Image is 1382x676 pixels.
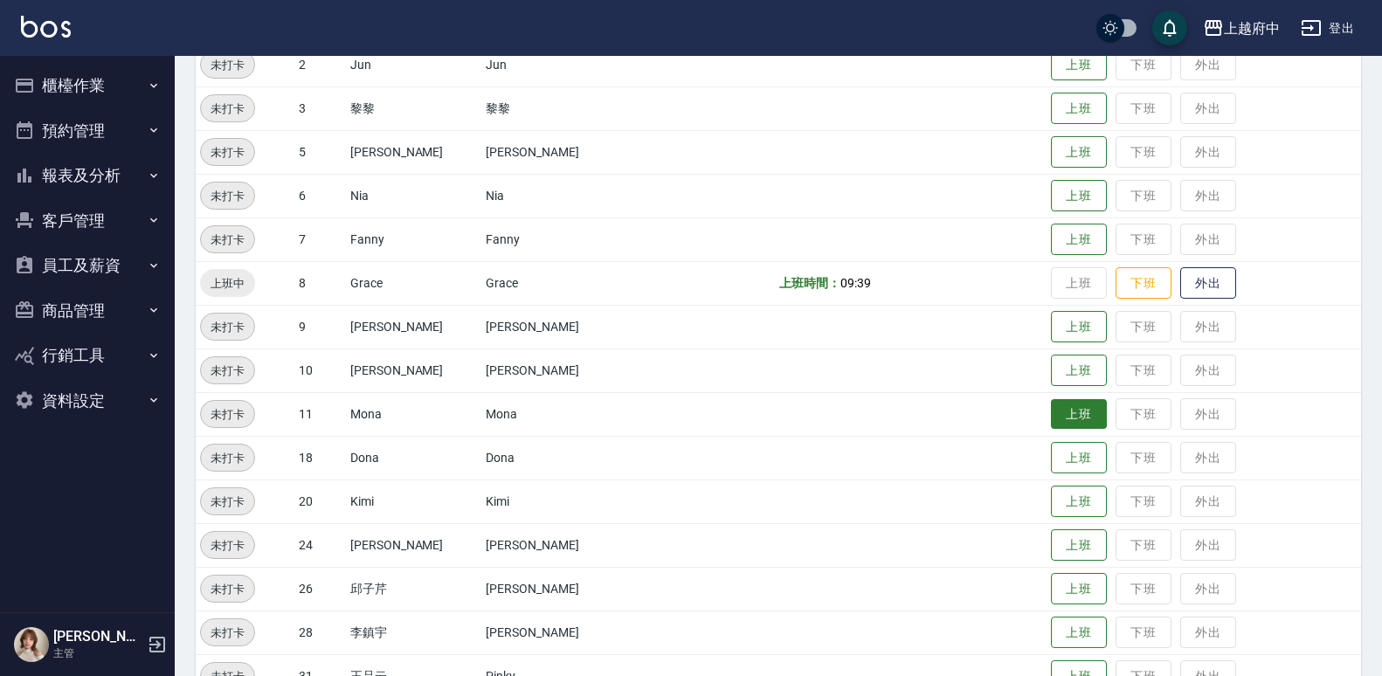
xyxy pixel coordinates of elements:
[481,523,639,567] td: [PERSON_NAME]
[346,217,481,261] td: Fanny
[481,305,639,348] td: [PERSON_NAME]
[294,43,346,86] td: 2
[201,143,254,162] span: 未打卡
[201,493,254,511] span: 未打卡
[294,567,346,610] td: 26
[294,348,346,392] td: 10
[346,523,481,567] td: [PERSON_NAME]
[201,231,254,249] span: 未打卡
[481,86,639,130] td: 黎黎
[346,305,481,348] td: [PERSON_NAME]
[346,436,481,479] td: Dona
[1051,93,1107,125] button: 上班
[779,276,840,290] b: 上班時間：
[1051,224,1107,256] button: 上班
[201,405,254,424] span: 未打卡
[294,174,346,217] td: 6
[201,318,254,336] span: 未打卡
[7,63,168,108] button: 櫃檯作業
[7,198,168,244] button: 客戶管理
[481,174,639,217] td: Nia
[346,610,481,654] td: 李鎮宇
[1152,10,1187,45] button: save
[481,436,639,479] td: Dona
[346,261,481,305] td: Grace
[201,100,254,118] span: 未打卡
[1116,267,1171,300] button: 下班
[294,86,346,130] td: 3
[1051,355,1107,387] button: 上班
[1051,399,1107,430] button: 上班
[346,348,481,392] td: [PERSON_NAME]
[14,627,49,662] img: Person
[7,153,168,198] button: 報表及分析
[294,523,346,567] td: 24
[1051,49,1107,81] button: 上班
[481,217,639,261] td: Fanny
[201,187,254,205] span: 未打卡
[294,261,346,305] td: 8
[346,392,481,436] td: Mona
[1051,180,1107,212] button: 上班
[1051,486,1107,518] button: 上班
[7,108,168,154] button: 預約管理
[1294,12,1361,45] button: 登出
[346,479,481,523] td: Kimi
[7,243,168,288] button: 員工及薪資
[7,333,168,378] button: 行銷工具
[1051,573,1107,605] button: 上班
[346,567,481,610] td: 邱子芹
[481,567,639,610] td: [PERSON_NAME]
[201,536,254,555] span: 未打卡
[1051,529,1107,562] button: 上班
[200,274,255,293] span: 上班中
[53,628,142,645] h5: [PERSON_NAME]
[294,217,346,261] td: 7
[840,276,871,290] span: 09:39
[294,479,346,523] td: 20
[1051,136,1107,169] button: 上班
[481,261,639,305] td: Grace
[481,479,639,523] td: Kimi
[1051,617,1107,649] button: 上班
[1180,267,1236,300] button: 外出
[201,449,254,467] span: 未打卡
[1051,311,1107,343] button: 上班
[201,56,254,74] span: 未打卡
[481,610,639,654] td: [PERSON_NAME]
[294,305,346,348] td: 9
[346,43,481,86] td: Jun
[481,43,639,86] td: Jun
[346,174,481,217] td: Nia
[201,362,254,380] span: 未打卡
[1224,17,1280,39] div: 上越府中
[294,610,346,654] td: 28
[294,392,346,436] td: 11
[201,624,254,642] span: 未打卡
[1196,10,1287,46] button: 上越府中
[201,580,254,598] span: 未打卡
[53,645,142,661] p: 主管
[481,130,639,174] td: [PERSON_NAME]
[7,288,168,334] button: 商品管理
[346,130,481,174] td: [PERSON_NAME]
[21,16,71,38] img: Logo
[346,86,481,130] td: 黎黎
[7,378,168,424] button: 資料設定
[481,392,639,436] td: Mona
[481,348,639,392] td: [PERSON_NAME]
[294,130,346,174] td: 5
[1051,442,1107,474] button: 上班
[294,436,346,479] td: 18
